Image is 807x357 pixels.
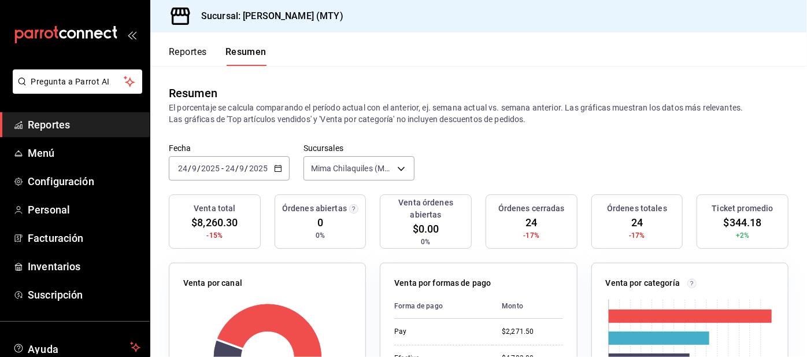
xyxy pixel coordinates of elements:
input: -- [239,164,245,173]
span: - [221,164,224,173]
span: / [245,164,249,173]
div: navigation tabs [169,46,266,66]
span: / [235,164,239,173]
button: Reportes [169,46,207,66]
input: -- [177,164,188,173]
span: $0.00 [413,221,439,237]
th: Forma de pago [394,294,493,319]
p: El porcentaje se calcula comparando el período actual con el anterior, ej. semana actual vs. sema... [169,102,789,125]
span: Inventarios [28,259,140,274]
span: $344.18 [724,215,762,230]
input: ---- [249,164,268,173]
h3: Órdenes totales [607,203,667,215]
div: Resumen [169,84,217,102]
a: Pregunta a Parrot AI [8,84,142,96]
span: -15% [207,230,223,241]
span: Facturación [28,230,140,246]
th: Monto [493,294,562,319]
span: Personal [28,202,140,218]
span: +2% [736,230,749,241]
h3: Venta órdenes abiertas [385,197,467,221]
button: Pregunta a Parrot AI [13,69,142,94]
input: -- [225,164,235,173]
h3: Ticket promedio [712,203,773,215]
div: $2,271.50 [502,327,562,337]
label: Fecha [169,145,290,153]
p: Venta por formas de pago [394,277,491,289]
span: -17% [524,230,540,241]
span: Suscripción [28,287,140,303]
span: Ayuda [28,340,125,354]
span: 24 [525,215,537,230]
h3: Venta total [194,203,235,215]
label: Sucursales [303,145,414,153]
p: Venta por canal [183,277,242,289]
p: Venta por categoría [606,277,680,289]
span: $8,260.30 [191,215,238,230]
span: 24 [631,215,643,230]
span: / [197,164,201,173]
span: 0 [317,215,323,230]
h3: Órdenes abiertas [282,203,347,215]
span: -17% [629,230,645,241]
span: Reportes [28,117,140,133]
span: Menú [28,145,140,161]
span: 0% [316,230,325,241]
span: Configuración [28,174,140,189]
span: Pregunta a Parrot AI [31,76,124,88]
button: Resumen [225,46,266,66]
input: -- [191,164,197,173]
h3: Órdenes cerradas [498,203,565,215]
input: ---- [201,164,220,173]
span: / [188,164,191,173]
h3: Sucursal: [PERSON_NAME] (MTY) [192,9,343,23]
span: 0% [421,237,431,247]
div: Pay [394,327,483,337]
span: Mima Chilaquiles (MTY) [311,163,393,174]
button: open_drawer_menu [127,30,136,39]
